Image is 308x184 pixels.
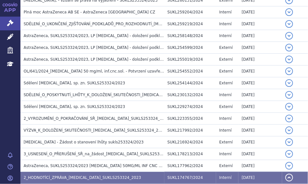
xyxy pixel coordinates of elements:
span: Interní [219,116,232,121]
td: [DATE] [238,148,282,160]
td: SUKL223355/2024 [164,112,216,124]
span: Interní [219,10,232,14]
button: detail [285,44,293,51]
span: Sdělení IMFINZI, sp. zn. SUKLS253324/2023 [24,104,125,109]
button: detail [285,103,293,111]
span: Sdělení IMFINZI, sp. zn. SUKLS253324/2023 [24,81,125,85]
span: VÝZVA_K_DOLOŽENÍ_SKUTEČNOSTI_IMFINZI_SUKLS253324_2023 [24,128,166,133]
td: SUKL217992/2024 [164,124,216,136]
span: 2_VYROZUMĚNÍ_O_POKRAČOVÁNÍ_SŘ_IMFINZI_SUKLS253324_2023 [24,116,169,121]
span: AstraZeneca, SUKLS253324/2023 IMFINZI 50MG/ML INF CNC SOL, žádost o přerušení [24,164,204,168]
button: detail [285,8,293,16]
span: Externí [219,81,233,85]
span: Externí [219,104,233,109]
td: [DATE] [238,172,282,183]
button: detail [285,138,293,146]
td: SUKL177962/2024 [164,160,216,172]
td: [DATE] [238,101,282,112]
span: Plná moc AstraZeneca AB SE - AstraZeneca Czech republic CZ [24,10,155,14]
td: SUKL254144/2024 [164,77,216,89]
span: Interní [219,128,232,133]
button: detail [285,56,293,63]
button: detail [285,79,293,87]
td: SUKL258148/2024 [164,30,216,42]
td: SUKL259219/2024 [164,18,216,30]
span: SDĚLENÍ_O_UKONČENÍ_ZJIŠŤOVÁNÍ_PODKLADŮ_PRO_ROZHODNUTÍ_IMFINZI_SUKLS253324_2023 [24,22,226,26]
td: [DATE] [238,6,282,18]
td: [DATE] [238,136,282,148]
button: detail [285,115,293,122]
td: [DATE] [238,18,282,30]
td: SUKL229274/2024 [164,101,216,112]
td: [DATE] [238,53,282,65]
button: detail [285,126,293,134]
span: AstraZeneca, SUKLS253324/2023, LP IMFINZI - doložení podkladů v předmětném správním řízení [24,34,228,38]
span: Interní [219,93,232,97]
td: [DATE] [238,30,282,42]
td: [DATE] [238,89,282,101]
button: detail [285,150,293,158]
button: detail [285,67,293,75]
span: Externí [219,164,233,168]
span: AstraZeneca, SUKLS253324/2023, LP IMFINZI - doložení podkladů v předmětném správním řízení [24,45,228,50]
td: SUKL254552/2024 [164,65,216,77]
td: SUKL230132/2024 [164,89,216,101]
td: [DATE] [238,112,282,124]
button: detail [285,162,293,170]
span: Interní [219,34,232,38]
span: IMFINZI - Žádost o stanovení lhůty sukls253324/2023 [24,140,144,144]
span: 3_USNESENÍ_O_PŘERUŠENÍ_SŘ_na_žádost_IMFINZI_SUKLS253324_2023 [24,152,178,156]
span: 2_HODNOTÍCÍ_ZPRÁVA_IMFINZI_SUKLS253324_2023 [24,175,141,180]
td: [DATE] [238,77,282,89]
td: SUKL216924/2024 [164,136,216,148]
span: Interní [219,175,232,180]
td: SUKL255019/2024 [164,53,216,65]
td: SUKL174767/2024 [164,172,216,183]
span: Externí [219,69,233,73]
span: Interní [219,22,232,26]
td: [DATE] [238,160,282,172]
button: detail [285,91,293,99]
td: [DATE] [238,124,282,136]
span: OL/641/2024_Imfinzi 50 mg/ml, inf.cnc.sol. - Potvrzení uzavření smluvního ujednání [24,69,202,73]
td: SUKL254599/2024 [164,42,216,53]
span: Externí [219,57,233,62]
button: detail [285,174,293,181]
span: Externí [219,140,233,144]
span: SDĚLENÍ_O_POSKYTNUTÍ_LHŮTY_K_DOLOŽENÍ_SKUTEČNOSTI_IMFINZI_SUKLS253324_2023 [24,93,215,97]
span: Interní [219,152,232,156]
td: SUKL178213/2024 [164,148,216,160]
span: AstraZeneca, SUKLS253324/2023, LP IMFINZI - doložení podkladů v předmětném správním řízení - dopl... [24,57,295,62]
td: [DATE] [238,42,282,53]
button: detail [285,20,293,28]
span: Externí [219,45,233,50]
button: detail [285,32,293,40]
td: SUKL259204/2024 [164,6,216,18]
td: [DATE] [238,65,282,77]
